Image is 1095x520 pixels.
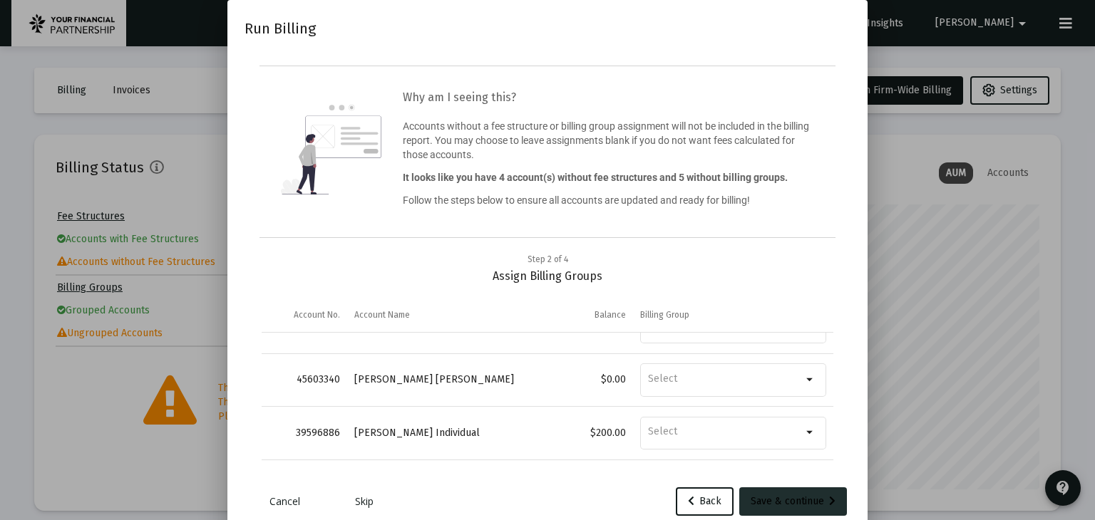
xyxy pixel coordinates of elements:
div: Data grid [262,298,833,511]
div: Balance [595,309,626,321]
button: Back [676,487,734,516]
a: Cancel [249,494,320,509]
td: 944829899 [262,459,347,513]
p: It looks like you have 4 account(s) without fee structures and 5 without billing groups. [403,170,813,184]
div: $0.00 [555,373,626,387]
div: Account Name [354,309,410,321]
td: Column Billing Group [633,298,833,332]
button: Save & continue [739,487,847,516]
input: Billing Group [648,425,802,438]
div: Step 2 of 4 [528,252,568,266]
h2: Run Billing [245,17,316,40]
p: Accounts without a fee structure or billing group assignment will not be included in the billing ... [403,119,813,162]
td: 45603340 [262,353,347,407]
div: [PERSON_NAME] Individual [354,426,540,440]
input: Billing Group [648,373,802,385]
div: Assign Billing Groups [262,252,833,284]
div: Save & continue [751,487,836,516]
div: Billing Group [640,309,689,321]
p: Follow the steps below to ensure all accounts are updated and ready for billing! [403,193,813,207]
td: Column Balance [547,298,633,332]
div: [PERSON_NAME] [PERSON_NAME] [354,373,540,387]
mat-icon: arrow_drop_down [802,371,819,388]
div: Account No. [294,309,340,321]
td: Column Account Name [347,298,547,332]
div: $200.00 [555,426,626,440]
img: question [281,105,381,194]
td: 39596886 [262,407,347,460]
mat-icon: arrow_drop_down [802,424,819,441]
span: Back [688,495,721,507]
a: Skip [329,494,400,509]
h3: Why am I seeing this? [403,88,813,108]
td: Column Account No. [262,298,347,332]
